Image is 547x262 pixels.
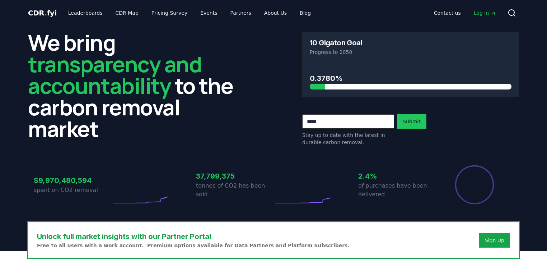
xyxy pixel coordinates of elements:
[302,132,394,146] p: Stay up to date with the latest in durable carbon removal.
[474,9,496,17] span: Log in
[28,32,245,139] h2: We bring to the carbon removal market
[428,6,467,19] a: Contact us
[34,175,111,186] h3: $9,970,480,594
[146,6,193,19] a: Pricing Survey
[37,242,350,249] p: Free to all users with a work account. Premium options available for Data Partners and Platform S...
[195,6,223,19] a: Events
[454,165,495,205] div: Percentage of sales delivered
[397,114,426,129] button: Submit
[225,6,257,19] a: Partners
[310,39,362,46] h3: 10 Gigaton Goal
[358,181,436,199] p: of purchases have been delivered
[485,237,504,244] a: Sign Up
[110,6,144,19] a: CDR Map
[310,73,511,84] h3: 0.3780%
[45,9,47,17] span: .
[62,6,108,19] a: Leaderboards
[62,6,317,19] nav: Main
[28,8,57,18] a: CDR.fyi
[196,181,273,199] p: tonnes of CO2 has been sold
[479,233,510,248] button: Sign Up
[37,231,350,242] h3: Unlock full market insights with our Partner Portal
[468,6,502,19] a: Log in
[28,49,201,100] span: transparency and accountability
[34,186,111,194] p: spent on CO2 removal
[310,49,511,56] p: Progress to 2050
[358,171,436,181] h3: 2.4%
[294,6,317,19] a: Blog
[428,6,502,19] nav: Main
[196,171,273,181] h3: 37,799,375
[258,6,293,19] a: About Us
[28,9,57,17] span: CDR fyi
